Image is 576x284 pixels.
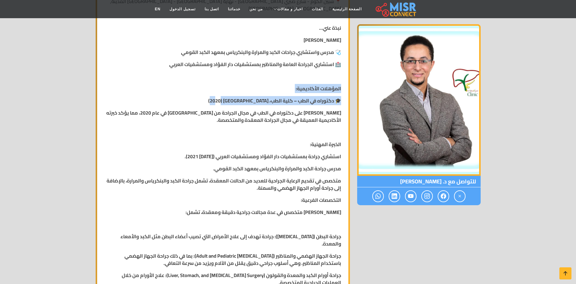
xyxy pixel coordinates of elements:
strong: نبذة عني... [319,23,341,32]
a: اخبار و مقالات [267,3,307,15]
a: EN [150,3,165,15]
a: الفئات [307,3,328,15]
a: اتصل بنا [200,3,223,15]
strong: مدرس جراحة الكبد والمرارة والبنكرياس بمعهد الكبد القومي. [213,164,341,173]
strong: [PERSON_NAME] [304,35,341,45]
strong: 🎓 دكتوراه في الطب – كلية الطب، [GEOGRAPHIC_DATA] (2020) [208,96,341,105]
a: من نحن [245,3,267,15]
strong: المؤهلات الأكاديمية: [296,84,341,93]
a: خدماتنا [223,3,245,15]
span: اخبار و مقالات [277,6,303,12]
span: للتواصل مع د. [PERSON_NAME] [357,176,481,187]
strong: [PERSON_NAME] على دكتوراه في الطب في مجال الجراحة من [GEOGRAPHIC_DATA] في عام 2020، مما يؤكد خبرت... [106,108,341,125]
strong: التخصصات الفرعية: [301,195,341,205]
a: الصفحة الرئيسية [328,3,366,15]
strong: متخصص في تقديم الرعاية الجراحية للعديد من الحالات المعقدة، تشمل جراحة الكبد والبنكرياس والمرارة، ... [107,176,341,192]
img: د. يحيى أحمد فايد [357,24,481,176]
strong: جراحة البطن ([MEDICAL_DATA]): جراحة تهدف إلى علاج الأمراض التي تصيب أعضاء البطن مثل الكبد والأمعا... [120,232,341,248]
strong: جراحة الجهاز الهضمي والمناظير (Adult and Pediatric [MEDICAL_DATA]): بما في ذلك جراحة الجهاز الهضم... [124,251,341,268]
strong: 🏥 استشاري الجراحة العامة والمناظير بمستشفيات دار الفؤاد ومستشفيات العربي [169,60,341,69]
strong: [PERSON_NAME] متخصص في عدة مجالات جراحية دقيقة ومعقدة، تشمل: [186,208,341,217]
img: main.misr_connect [376,2,416,17]
strong: 🩺 مدرس واستشاري جراحات الكبد والمرارة والبنكرياس بمعهد الكبد القومي [181,48,341,57]
a: تسجيل الدخول [165,3,200,15]
strong: استشاري جراحة بمستشفيات دار الفؤاد ومستشفيات العربي ([DATE] 2021). [185,152,341,161]
strong: الخبرة المهنية: [310,140,341,149]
